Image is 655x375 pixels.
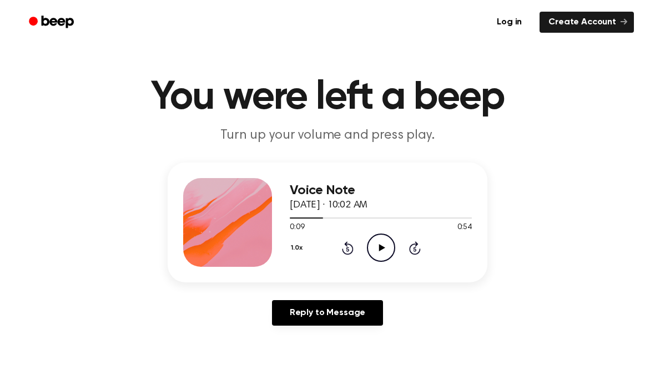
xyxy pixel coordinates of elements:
[290,183,472,198] h3: Voice Note
[486,9,533,35] a: Log in
[43,78,612,118] h1: You were left a beep
[457,222,472,234] span: 0:54
[114,126,541,145] p: Turn up your volume and press play.
[272,300,383,326] a: Reply to Message
[290,200,367,210] span: [DATE] · 10:02 AM
[290,239,306,257] button: 1.0x
[290,222,304,234] span: 0:09
[540,12,634,33] a: Create Account
[21,12,84,33] a: Beep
